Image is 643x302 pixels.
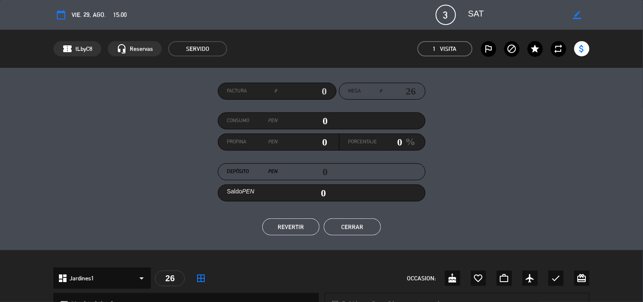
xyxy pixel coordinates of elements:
label: Propina [227,138,278,146]
i: dashboard [58,273,68,283]
em: PEN [268,117,278,125]
em: # [380,87,382,95]
input: number [382,85,416,98]
span: 1 [433,44,436,54]
button: calendar_today [53,7,69,22]
i: cake [448,273,458,283]
span: SERVIDO [168,41,227,56]
input: 0 [277,85,327,98]
i: star [530,44,540,54]
em: PEN [268,138,277,146]
i: headset_mic [117,44,127,54]
label: Depósito [227,168,278,176]
span: Jardines1 [70,274,94,283]
label: Porcentaje [348,138,377,146]
input: 0 [277,136,328,148]
em: PEN [268,168,278,176]
i: block [507,44,517,54]
span: tLbyC8 [75,44,92,54]
span: vie. 29, ago. [72,10,106,20]
i: airplanemode_active [525,273,535,283]
i: card_giftcard [577,273,587,283]
i: arrow_drop_down [136,273,147,283]
em: # [275,87,277,95]
em: Visita [440,44,457,54]
i: check [551,273,561,283]
i: attach_money [577,44,587,54]
i: calendar_today [56,10,66,20]
em: PEN [242,188,254,195]
input: 0 [278,115,328,127]
button: Cerrar [324,218,381,235]
span: Reservas [130,44,153,54]
div: 26 [155,271,185,286]
label: Factura [227,87,277,95]
button: REVERTIR [262,218,320,235]
i: border_color [573,11,581,19]
i: border_all [196,273,206,283]
span: confirmation_number [62,44,72,54]
label: Saldo [227,187,255,196]
i: repeat [554,44,564,54]
em: % [403,134,416,150]
span: Mesa [348,87,361,95]
span: OCCASION: [407,274,436,283]
span: 15:00 [113,10,127,20]
i: favorite_border [473,273,484,283]
span: 3 [436,5,456,25]
i: outlined_flag [484,44,494,54]
i: work_outline [499,273,509,283]
input: 0 [377,136,403,148]
label: Consumo [227,117,278,125]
